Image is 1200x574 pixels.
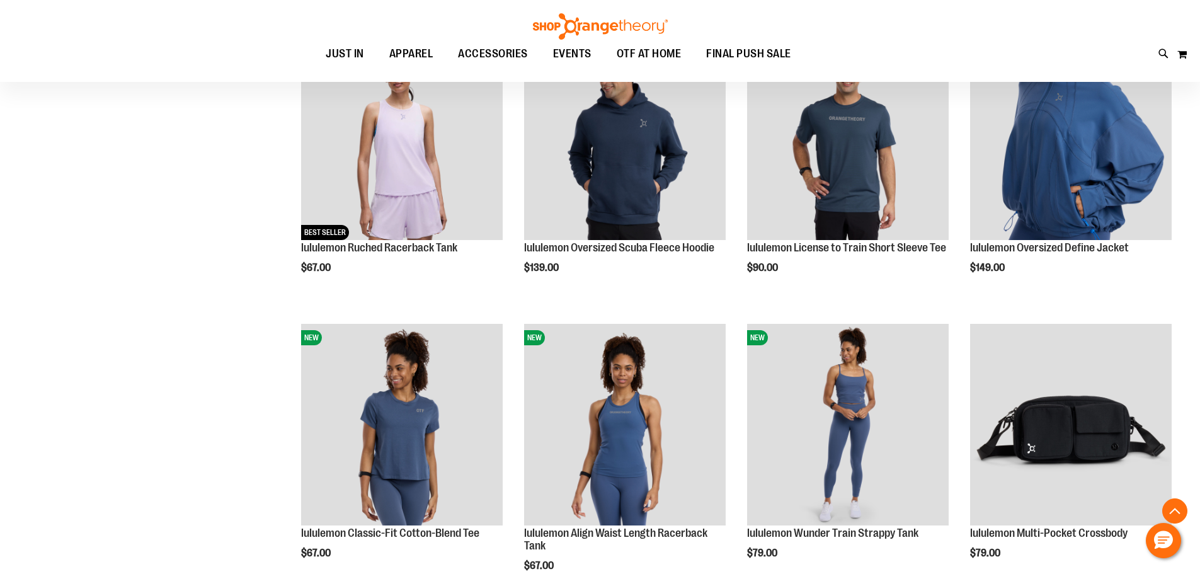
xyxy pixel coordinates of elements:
[295,32,509,306] div: product
[747,38,949,242] a: lululemon License to Train Short Sleeve TeeNEW
[970,527,1128,539] a: lululemon Multi-Pocket Crossbody
[389,40,433,68] span: APPAREL
[970,38,1172,242] a: lululemon Oversized Define JacketNEW
[301,225,349,240] span: BEST SELLER
[694,40,804,69] a: FINAL PUSH SALE
[377,40,446,68] a: APPAREL
[524,38,726,242] a: lululemon Oversized Scuba Fleece HoodieNEW
[301,241,457,254] a: lululemon Ruched Racerback Tank
[531,13,670,40] img: Shop Orangetheory
[524,262,561,273] span: $139.00
[747,262,780,273] span: $90.00
[964,32,1178,306] div: product
[540,40,604,69] a: EVENTS
[747,241,946,254] a: lululemon License to Train Short Sleeve Tee
[524,324,726,527] a: lululemon Align Waist Length Racerback TankNEW
[970,241,1129,254] a: lululemon Oversized Define Jacket
[617,40,682,68] span: OTF AT HOME
[524,560,556,571] span: $67.00
[747,324,949,525] img: lululemon Wunder Train Strappy Tank
[524,38,726,240] img: lululemon Oversized Scuba Fleece Hoodie
[706,40,791,68] span: FINAL PUSH SALE
[741,32,955,306] div: product
[747,548,779,559] span: $79.00
[524,527,707,552] a: lululemon Align Waist Length Racerback Tank
[458,40,528,68] span: ACCESSORIES
[747,38,949,240] img: lululemon License to Train Short Sleeve Tee
[301,324,503,525] img: lululemon Classic-Fit Cotton-Blend Tee
[518,32,732,306] div: product
[1146,523,1181,558] button: Hello, have a question? Let’s chat.
[970,262,1007,273] span: $149.00
[301,38,503,240] img: lululemon Ruched Racerback Tank
[1162,498,1187,524] button: Back To Top
[301,324,503,527] a: lululemon Classic-Fit Cotton-Blend TeeNEW
[524,241,714,254] a: lululemon Oversized Scuba Fleece Hoodie
[301,38,503,242] a: lululemon Ruched Racerback TankNEWBEST SELLER
[301,548,333,559] span: $67.00
[313,40,377,69] a: JUST IN
[445,40,540,69] a: ACCESSORIES
[524,324,726,525] img: lululemon Align Waist Length Racerback Tank
[747,527,918,539] a: lululemon Wunder Train Strappy Tank
[970,548,1002,559] span: $79.00
[326,40,364,68] span: JUST IN
[524,330,545,345] span: NEW
[301,330,322,345] span: NEW
[747,324,949,527] a: lululemon Wunder Train Strappy TankNEW
[970,324,1172,525] img: lululemon Multi-Pocket Crossbody
[553,40,591,68] span: EVENTS
[970,324,1172,527] a: lululemon Multi-Pocket Crossbody
[301,527,479,539] a: lululemon Classic-Fit Cotton-Blend Tee
[747,330,768,345] span: NEW
[604,40,694,69] a: OTF AT HOME
[970,38,1172,240] img: lululemon Oversized Define Jacket
[301,262,333,273] span: $67.00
